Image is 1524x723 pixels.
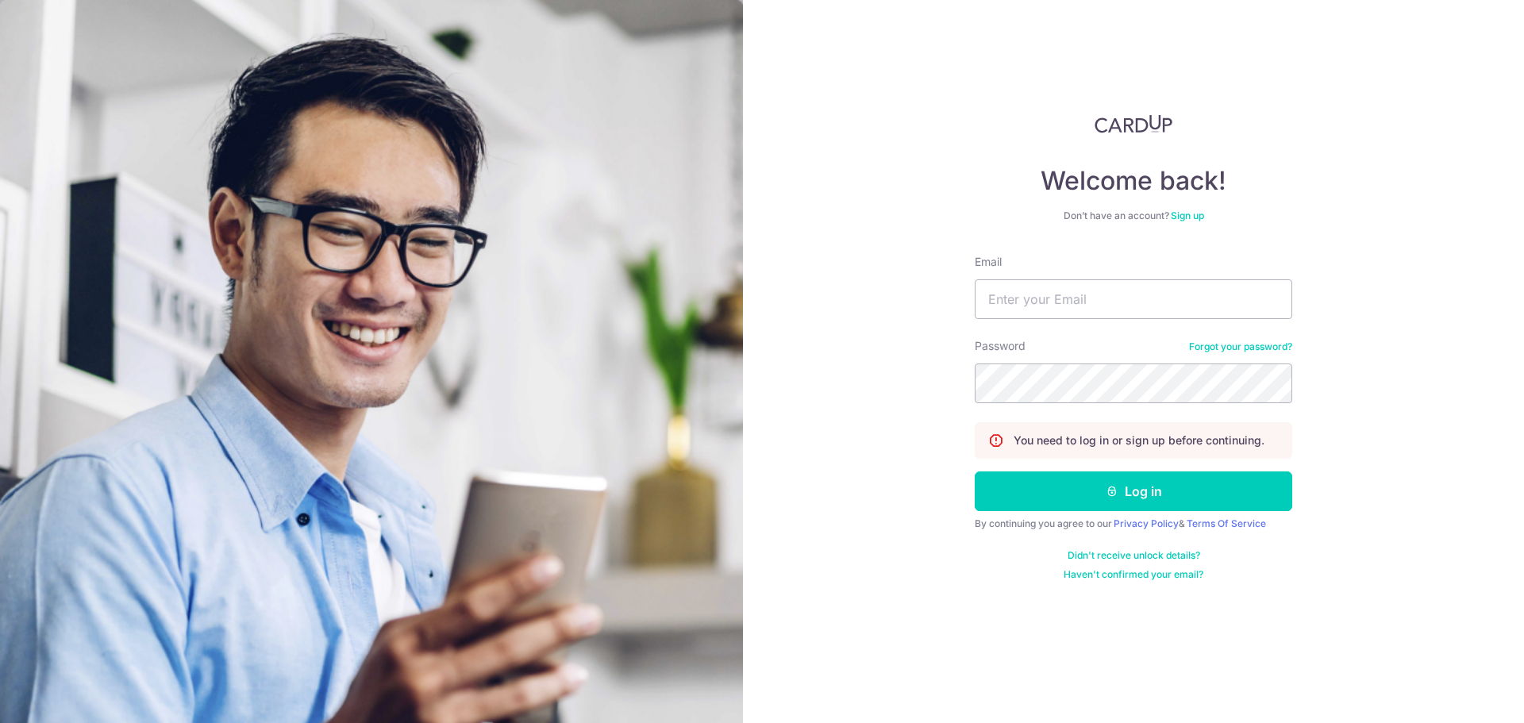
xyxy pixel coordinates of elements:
label: Password [975,338,1026,354]
h4: Welcome back! [975,165,1292,197]
div: Don’t have an account? [975,210,1292,222]
a: Forgot your password? [1189,340,1292,353]
img: CardUp Logo [1095,114,1172,133]
input: Enter your Email [975,279,1292,319]
a: Didn't receive unlock details? [1068,549,1200,562]
label: Email [975,254,1002,270]
a: Haven't confirmed your email? [1064,568,1203,581]
a: Terms Of Service [1187,517,1266,529]
div: By continuing you agree to our & [975,517,1292,530]
a: Privacy Policy [1114,517,1179,529]
button: Log in [975,471,1292,511]
a: Sign up [1171,210,1204,221]
p: You need to log in or sign up before continuing. [1014,433,1264,448]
